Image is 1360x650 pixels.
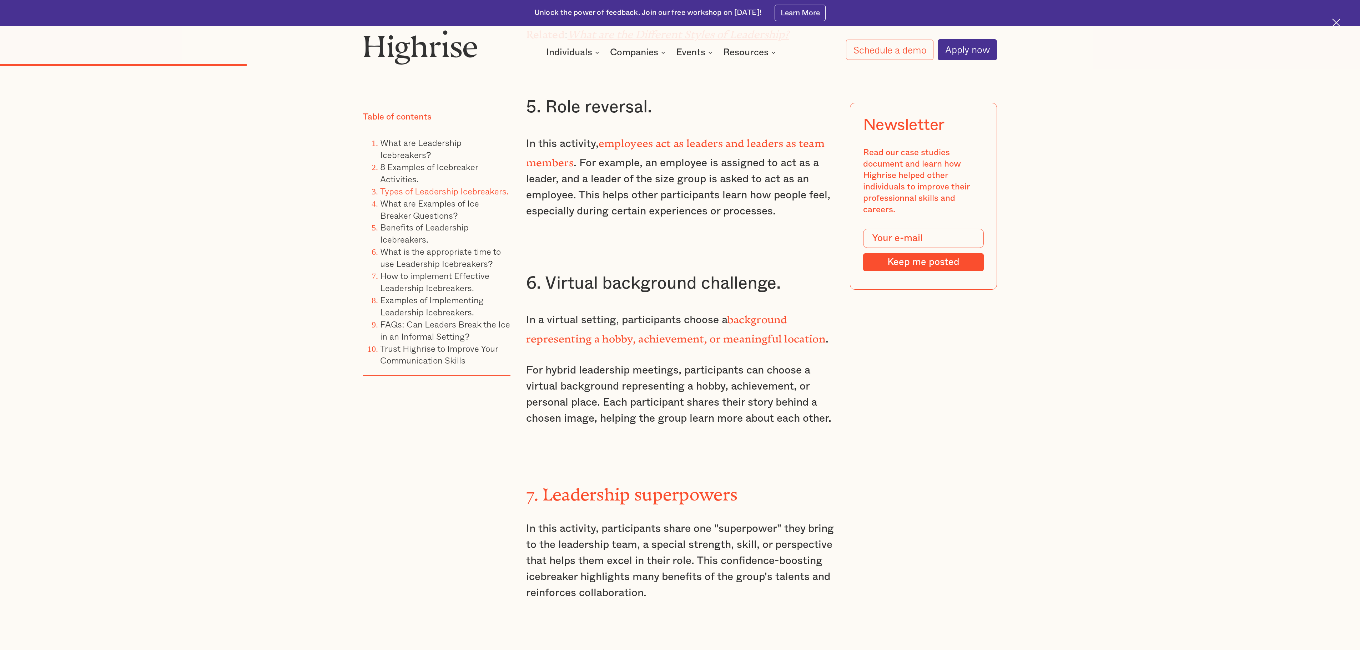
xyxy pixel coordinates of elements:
div: Individuals [546,48,592,57]
div: Read our case studies document and learn how Highrise helped other individuals to improve their p... [863,147,984,215]
a: Learn More [775,5,826,21]
div: Resources [723,48,769,57]
div: Events [676,48,705,57]
p: For hybrid leadership meetings, participants can choose a virtual background representing a hobby... [526,362,834,427]
p: In this activity, participants share one "superpower" they bring to the leadership team, a specia... [526,521,834,601]
div: Unlock the power of feedback. Join our free workshop on [DATE]! [534,8,762,18]
img: Highrise logo [363,30,478,65]
a: What are Leadership Icebreakers? [380,136,462,161]
a: Schedule a demo [846,40,933,60]
div: Companies [610,48,668,57]
div: Companies [610,48,658,57]
form: Modal Form [863,229,984,271]
div: Events [676,48,715,57]
input: Your e-mail [863,229,984,248]
strong: 7. Leadership superpowers [526,485,738,496]
a: 8 Examples of Icebreaker Activities. [380,160,478,186]
img: Cross icon [1332,19,1340,27]
div: Table of contents [363,112,432,123]
a: FAQs: Can Leaders Break the Ice in an Informal Setting? [380,318,510,343]
p: In this activity, . For example, an employee is assigned to act as a leader, and a leader of the ... [526,133,834,219]
a: Apply now [938,39,997,60]
h3: 6. Virtual background challenge. [526,273,834,294]
p: In a virtual setting, participants choose a . [526,309,834,347]
a: Types of Leadership Icebreakers. [380,184,509,198]
div: Resources [723,48,778,57]
div: Individuals [546,48,601,57]
input: Keep me posted [863,253,984,271]
a: Examples of Implementing Leadership Icebreakers. [380,293,484,319]
strong: background representing a hobby, achievement, or meaningful location [526,313,826,340]
a: Trust Highrise to Improve Your Communication Skills [380,341,498,367]
a: How to implement Effective Leadership Icebreakers. [380,269,489,294]
a: What are Examples of Ice Breaker Questions? [380,196,479,222]
strong: employees act as leaders and leaders as team members [526,137,825,163]
a: Benefits of Leadership Icebreakers. [380,220,469,246]
a: What is the appropriate time to use Leadership Icebreakers? [380,245,501,270]
div: Newsletter [863,116,945,134]
h3: 5. Role reversal. [526,96,834,118]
